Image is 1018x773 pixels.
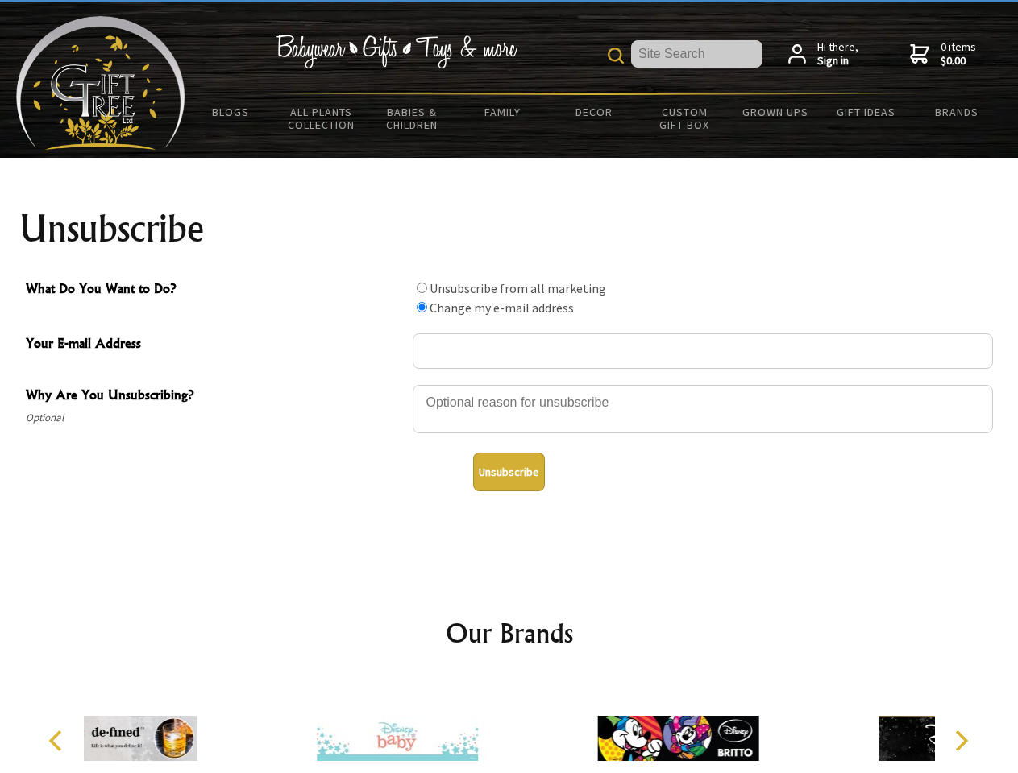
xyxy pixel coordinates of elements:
h1: Unsubscribe [19,209,999,248]
a: Grown Ups [729,95,821,129]
span: Why Are You Unsubscribing? [26,385,405,408]
span: What Do You Want to Do? [26,279,405,302]
span: 0 items [941,39,976,68]
a: Babies & Children [367,95,458,142]
a: Brands [912,95,1003,129]
a: Family [458,95,549,129]
a: Decor [548,95,639,129]
h2: Our Brands [32,614,987,652]
img: Babywear - Gifts - Toys & more [276,35,517,68]
img: product search [608,48,624,64]
span: Your E-mail Address [26,333,405,357]
textarea: Why Are You Unsubscribing? [413,385,993,433]
a: 0 items$0.00 [910,40,976,68]
a: Gift Ideas [821,95,912,129]
label: Unsubscribe from all marketing [430,280,606,296]
strong: Sign in [817,54,858,68]
span: Hi there, [817,40,858,68]
span: Optional [26,408,405,428]
button: Previous [40,723,76,759]
a: Hi there,Sign in [788,40,858,68]
input: Your E-mail Address [413,333,993,369]
button: Next [943,723,979,759]
input: Site Search [631,40,762,68]
button: Unsubscribe [473,453,545,491]
strong: $0.00 [941,54,976,68]
input: What Do You Want to Do? [417,283,427,293]
a: BLOGS [185,95,276,129]
label: Change my e-mail address [430,300,574,316]
a: Custom Gift Box [639,95,730,142]
img: Babyware - Gifts - Toys and more... [16,16,185,150]
a: All Plants Collection [276,95,368,142]
input: What Do You Want to Do? [417,302,427,312]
